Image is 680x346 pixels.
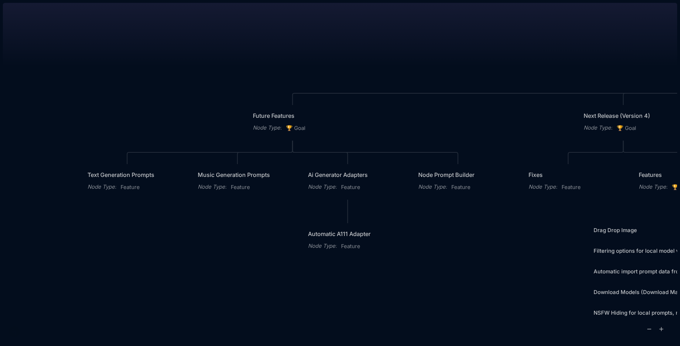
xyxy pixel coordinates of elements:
[301,164,394,199] div: Ai Generator AdaptersNode Type:Feature
[577,105,670,140] div: Next Release (Version 4)Node Type:🏆Goal
[308,183,337,191] div: Node Type :
[341,183,360,192] span: Feature
[418,171,498,179] div: Node Prompt Builder
[639,183,668,191] div: Node Type :
[584,111,663,120] div: Next Release (Version 4)
[617,125,625,131] i: 🏆
[341,242,360,251] span: Feature
[198,183,227,191] div: Node Type :
[562,183,581,192] span: Feature
[191,164,284,199] div: Music Generation PromptsNode Type:Feature
[286,124,306,132] span: Goal
[231,183,250,192] span: Feature
[528,183,557,191] div: Node Type :
[411,164,505,199] div: Node Prompt BuilderNode Type:Feature
[522,164,615,199] div: FixesNode Type:Feature
[253,111,333,120] div: Future Features
[121,183,140,192] span: Feature
[418,183,447,191] div: Node Type :
[672,184,680,190] i: 🏆
[286,125,294,131] i: 🏆
[9,326,20,337] img: svg%3e
[301,223,394,258] div: Automatic A111 AdapterNode Type:Feature
[308,230,388,238] div: Automatic A111 Adapter
[584,124,612,132] div: Node Type :
[594,226,637,235] span: Drag Drop Image
[253,124,282,132] div: Node Type :
[617,124,636,132] span: Goal
[87,171,167,179] div: Text Generation Prompts
[81,164,174,199] div: Text Generation PromptsNode Type:Feature
[308,171,388,179] div: Ai Generator Adapters
[308,242,337,250] div: Node Type :
[198,171,277,179] div: Music Generation Prompts
[87,183,116,191] div: Node Type :
[451,183,471,192] span: Feature
[528,171,608,179] div: Fixes
[246,105,339,140] div: Future FeaturesNode Type:🏆Goal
